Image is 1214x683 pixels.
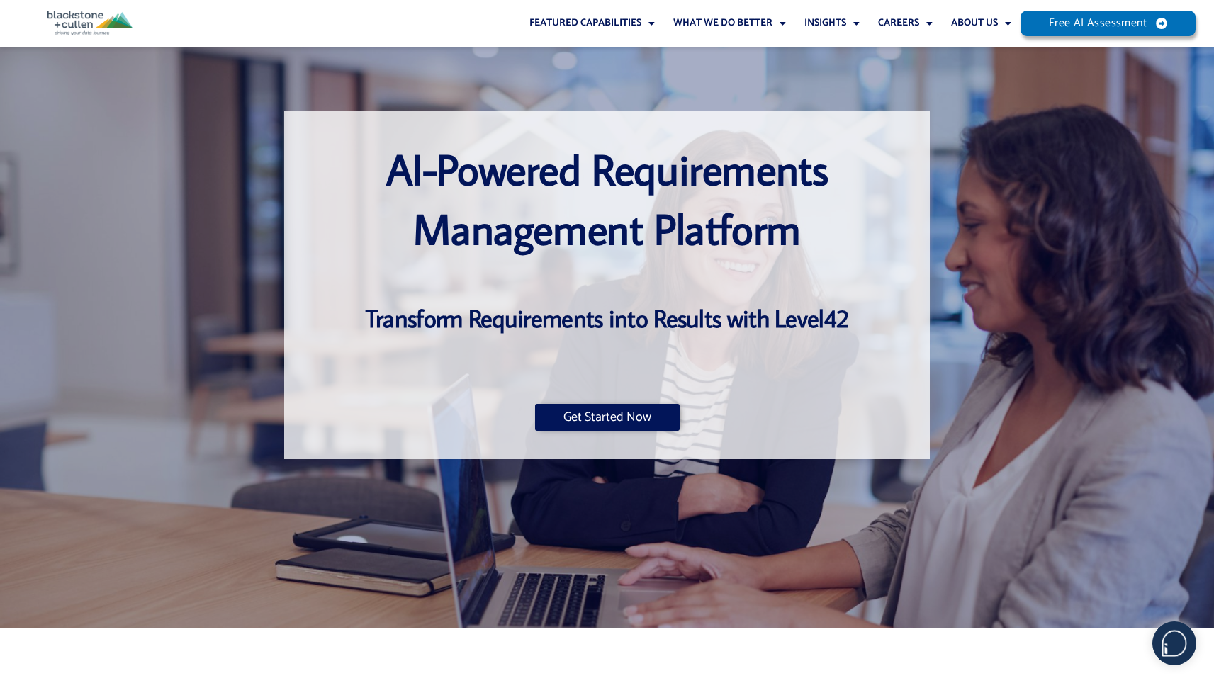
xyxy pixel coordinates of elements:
[313,139,901,258] h1: AI-Powered Requirements Management Platform
[1049,18,1147,29] span: Free AI Assessment
[1153,622,1196,665] img: users%2F5SSOSaKfQqXq3cFEnIZRYMEs4ra2%2Fmedia%2Fimages%2F-Bulle%20blanche%20sans%20fond%20%2B%20ma...
[313,302,901,334] h3: Transform Requirements into Results with Level42
[535,404,680,431] a: Get Started Now
[563,411,651,424] span: Get Started Now
[1021,11,1196,36] a: Free AI Assessment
